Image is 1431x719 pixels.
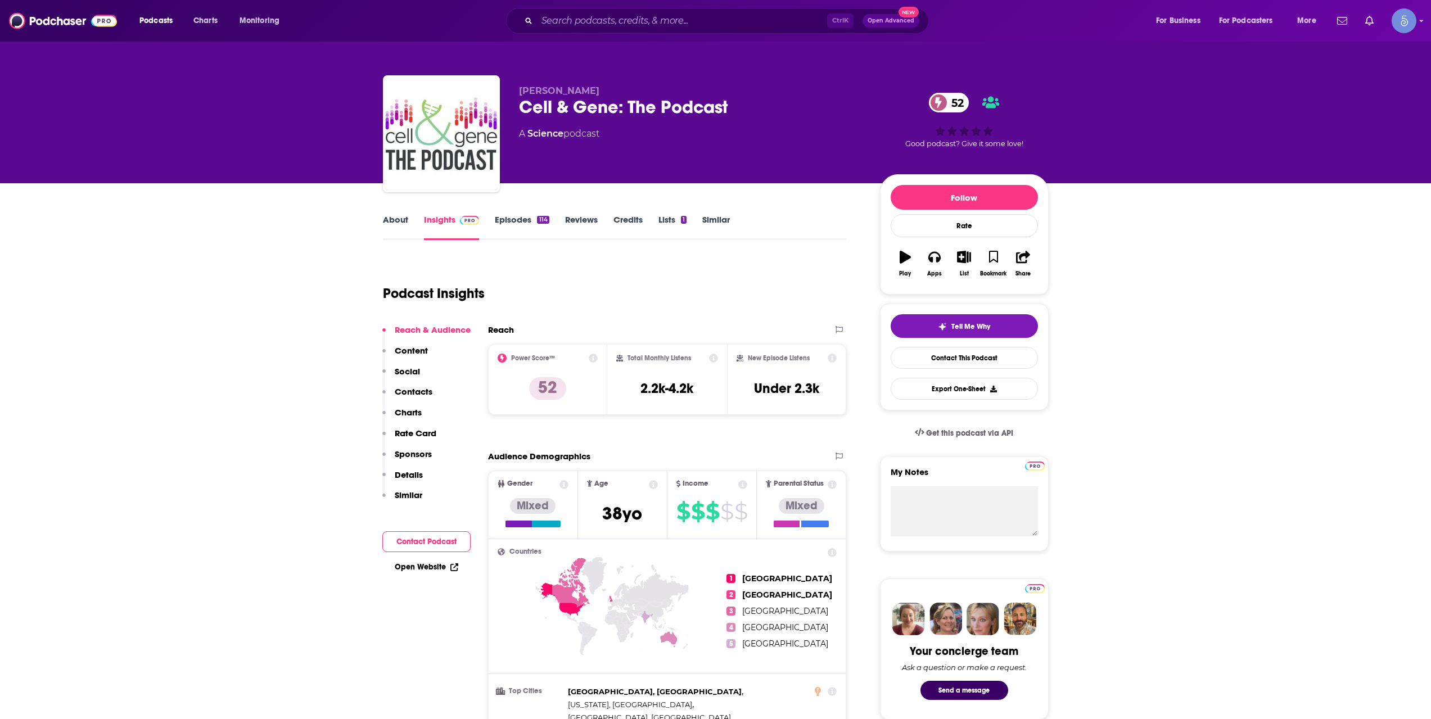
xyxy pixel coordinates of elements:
[488,451,590,462] h2: Audience Demographics
[1025,462,1045,471] img: Podchaser Pro
[395,345,428,356] p: Content
[880,85,1049,155] div: 52Good podcast? Give it some love!
[628,354,691,362] h2: Total Monthly Listens
[495,214,549,240] a: Episodes114
[726,623,735,632] span: 4
[382,469,423,490] button: Details
[602,503,642,524] span: 38 yo
[951,322,990,331] span: Tell Me Why
[509,548,541,555] span: Countries
[868,18,914,24] span: Open Advanced
[980,270,1006,277] div: Bookmark
[938,322,947,331] img: tell me why sparkle
[511,354,555,362] h2: Power Score™
[927,270,942,277] div: Apps
[940,93,969,112] span: 52
[742,622,828,632] span: [GEOGRAPHIC_DATA]
[726,590,735,599] span: 2
[891,347,1038,369] a: Contact This Podcast
[891,214,1038,237] div: Rate
[910,644,1018,658] div: Your concierge team
[1212,12,1289,30] button: open menu
[395,469,423,480] p: Details
[383,285,485,302] h1: Podcast Insights
[529,377,566,400] p: 52
[892,603,925,635] img: Sydney Profile
[186,12,224,30] a: Charts
[488,324,514,335] h2: Reach
[1008,243,1037,284] button: Share
[967,603,999,635] img: Jules Profile
[395,562,458,572] a: Open Website
[395,386,432,397] p: Contacts
[720,503,733,521] span: $
[748,354,810,362] h2: New Episode Listens
[519,85,599,96] span: [PERSON_NAME]
[594,480,608,487] span: Age
[240,13,279,29] span: Monitoring
[9,10,117,31] img: Podchaser - Follow, Share and Rate Podcasts
[1004,603,1036,635] img: Jon Profile
[726,639,735,648] span: 5
[537,216,549,224] div: 114
[905,139,1023,148] span: Good podcast? Give it some love!
[519,127,599,141] div: A podcast
[929,603,962,635] img: Barbara Profile
[1156,13,1200,29] span: For Business
[726,574,735,583] span: 1
[683,480,708,487] span: Income
[395,366,420,377] p: Social
[681,216,687,224] div: 1
[382,366,420,387] button: Social
[527,128,563,139] a: Science
[383,214,408,240] a: About
[139,13,173,29] span: Podcasts
[1148,12,1215,30] button: open menu
[382,386,432,407] button: Contacts
[863,14,919,28] button: Open AdvancedNew
[706,503,719,521] span: $
[395,428,436,438] p: Rate Card
[979,243,1008,284] button: Bookmark
[891,467,1038,486] label: My Notes
[702,214,730,240] a: Similar
[1025,582,1045,593] a: Pro website
[424,214,480,240] a: InsightsPodchaser Pro
[899,7,919,17] span: New
[1392,8,1416,33] button: Show profile menu
[565,214,598,240] a: Reviews
[385,78,498,190] img: Cell & Gene: The Podcast
[1297,13,1316,29] span: More
[920,681,1008,700] button: Send a message
[676,503,690,521] span: $
[382,428,436,449] button: Rate Card
[510,498,556,514] div: Mixed
[568,685,743,698] span: ,
[742,590,832,600] span: [GEOGRAPHIC_DATA]
[1333,11,1352,30] a: Show notifications dropdown
[827,13,854,28] span: Ctrl K
[232,12,294,30] button: open menu
[926,428,1013,438] span: Get this podcast via API
[382,531,471,552] button: Contact Podcast
[382,490,422,510] button: Similar
[734,503,747,521] span: $
[891,185,1038,210] button: Follow
[742,639,828,649] span: [GEOGRAPHIC_DATA]
[899,270,911,277] div: Play
[382,407,422,428] button: Charts
[902,663,1027,672] div: Ask a question or make a request.
[906,419,1023,447] a: Get this podcast via API
[640,380,693,397] h3: 2.2k-4.2k
[1025,460,1045,471] a: Pro website
[1392,8,1416,33] img: User Profile
[1025,584,1045,593] img: Podchaser Pro
[568,700,692,709] span: [US_STATE], [GEOGRAPHIC_DATA]
[382,345,428,366] button: Content
[382,324,471,345] button: Reach & Audience
[929,93,969,112] a: 52
[395,449,432,459] p: Sponsors
[1289,12,1330,30] button: open menu
[891,378,1038,400] button: Export One-Sheet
